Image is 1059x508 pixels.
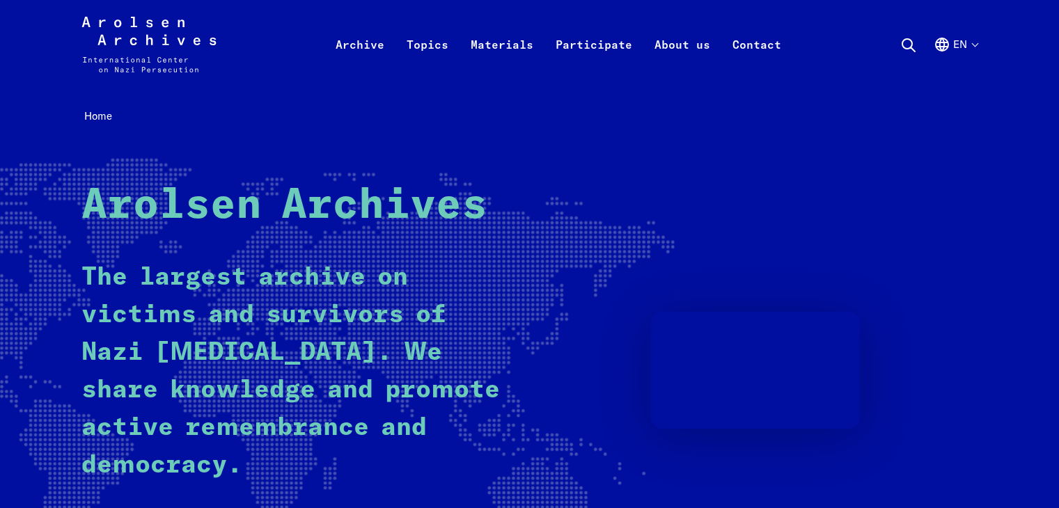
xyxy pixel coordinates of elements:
[721,33,792,89] a: Contact
[81,106,978,127] nav: Breadcrumb
[934,36,978,86] button: English, language selection
[84,109,112,122] span: Home
[643,33,721,89] a: About us
[324,33,395,89] a: Archive
[460,33,544,89] a: Materials
[81,185,487,227] strong: Arolsen Archives
[324,17,792,72] nav: Primary
[395,33,460,89] a: Topics
[81,259,505,484] p: The largest archive on victims and survivors of Nazi [MEDICAL_DATA]. We share knowledge and promo...
[544,33,643,89] a: Participate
